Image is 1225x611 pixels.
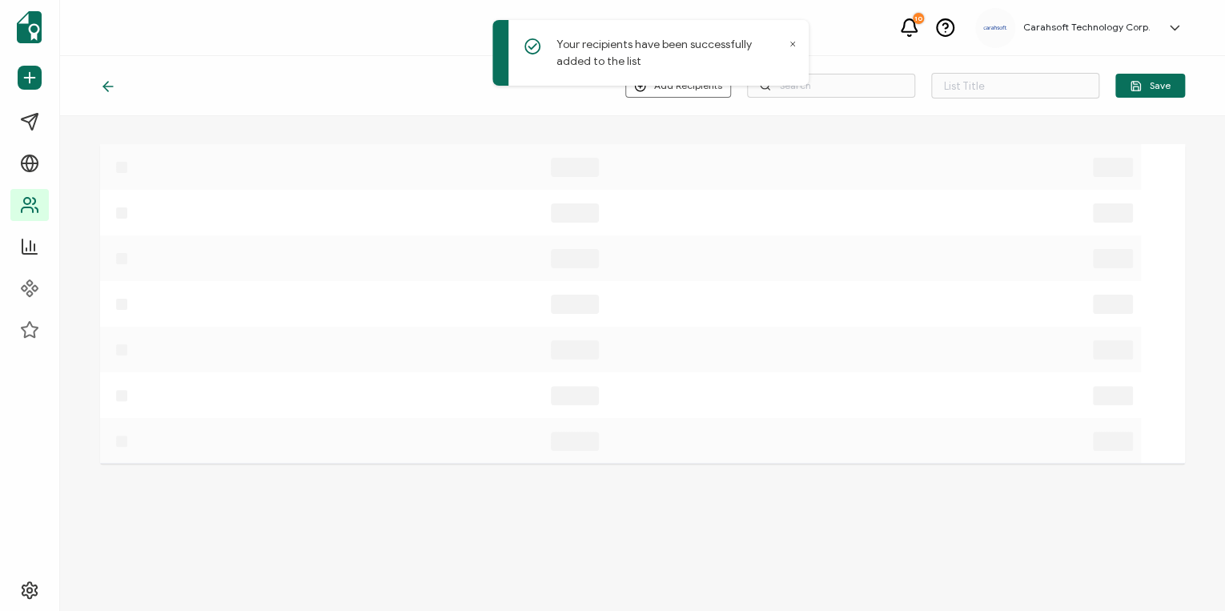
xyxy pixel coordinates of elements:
input: List Title [931,73,1099,98]
input: Search [747,74,915,98]
div: 10 [913,13,924,24]
p: Your recipients have been successfully added to the list [556,36,785,70]
iframe: Chat Widget [1145,534,1225,611]
img: sertifier-logomark-colored.svg [17,11,42,43]
span: Save [1130,80,1171,92]
h5: Carahsoft Technology Corp. [1023,22,1151,33]
button: Save [1115,74,1185,98]
img: a9ee5910-6a38-4b3f-8289-cffb42fa798b.svg [983,26,1007,30]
